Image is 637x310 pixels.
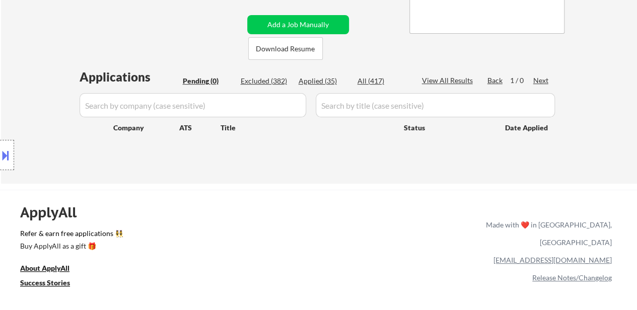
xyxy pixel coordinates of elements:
div: Date Applied [505,123,549,133]
div: Back [487,75,504,86]
a: Release Notes/Changelog [532,273,612,282]
a: [EMAIL_ADDRESS][DOMAIN_NAME] [493,256,612,264]
u: About ApplyAll [20,264,69,272]
input: Search by company (case sensitive) [80,93,306,117]
a: About ApplyAll [20,263,84,275]
div: Buy ApplyAll as a gift 🎁 [20,243,121,250]
div: All (417) [358,76,408,86]
div: Next [533,75,549,86]
button: Add a Job Manually [247,15,349,34]
button: Download Resume [248,37,323,60]
div: Applied (35) [299,76,349,86]
div: View All Results [422,75,476,86]
u: Success Stories [20,278,70,287]
div: ATS [179,123,221,133]
div: Excluded (382) [241,76,291,86]
a: Success Stories [20,277,84,290]
div: Pending (0) [183,76,233,86]
div: Status [404,118,490,136]
div: Title [221,123,394,133]
input: Search by title (case sensitive) [316,93,555,117]
div: 1 / 0 [510,75,533,86]
div: Made with ❤️ in [GEOGRAPHIC_DATA], [GEOGRAPHIC_DATA] [482,216,612,251]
